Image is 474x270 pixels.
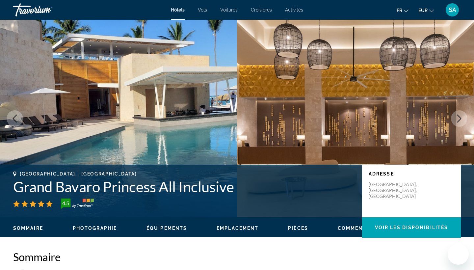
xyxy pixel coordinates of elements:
[20,171,137,176] span: [GEOGRAPHIC_DATA], , [GEOGRAPHIC_DATA]
[369,181,421,199] p: [GEOGRAPHIC_DATA], [GEOGRAPHIC_DATA], [GEOGRAPHIC_DATA]
[13,225,43,231] button: Sommaire
[449,7,456,13] span: SA
[448,244,469,265] iframe: Bouton de lancement de la fenêtre de messagerie
[59,199,72,207] div: 4.5
[397,6,408,15] button: Change language
[251,7,272,13] a: Croisières
[397,8,402,13] span: fr
[13,178,355,195] h1: Grand Bavaro Princess All Inclusive
[418,8,428,13] span: EUR
[220,7,238,13] a: Voitures
[171,7,185,13] a: Hôtels
[217,225,258,231] button: Emplacement
[13,250,461,263] h2: Sommaire
[444,3,461,17] button: User Menu
[285,7,303,13] a: Activités
[288,225,308,231] button: Pièces
[198,7,207,13] a: Vols
[7,110,23,127] button: Previous image
[375,225,448,230] span: Voir les disponibilités
[338,225,382,231] button: Commentaires
[13,1,79,18] a: Travorium
[451,110,467,127] button: Next image
[146,225,187,231] button: Équipements
[73,225,117,231] button: Photographie
[61,199,94,209] img: trustyou-badge-hor.svg
[369,171,454,176] p: Adresse
[362,217,461,238] button: Voir les disponibilités
[418,6,434,15] button: Change currency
